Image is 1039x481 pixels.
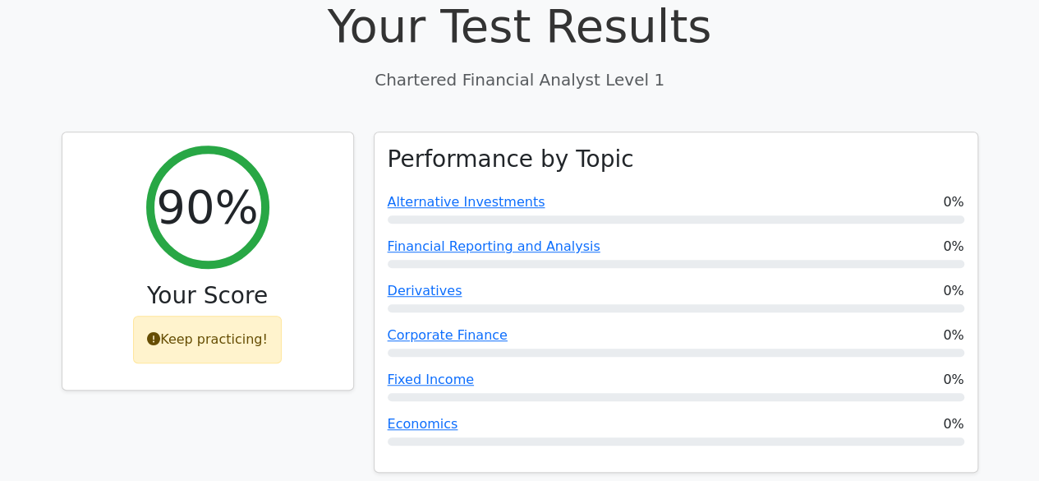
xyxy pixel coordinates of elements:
span: 0% [943,237,963,257]
a: Alternative Investments [388,194,545,210]
h3: Your Score [76,282,340,310]
a: Economics [388,416,458,432]
span: 0% [943,192,963,212]
span: 0% [943,414,963,434]
h2: 90% [156,179,258,234]
a: Corporate Finance [388,327,508,343]
div: Keep practicing! [133,316,282,363]
a: Financial Reporting and Analysis [388,238,600,254]
span: 0% [943,326,963,345]
p: Chartered Financial Analyst Level 1 [62,67,978,92]
h3: Performance by Topic [388,146,634,173]
span: 0% [943,281,963,301]
span: 0% [943,370,963,390]
a: Derivatives [388,283,462,298]
a: Fixed Income [388,372,474,387]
